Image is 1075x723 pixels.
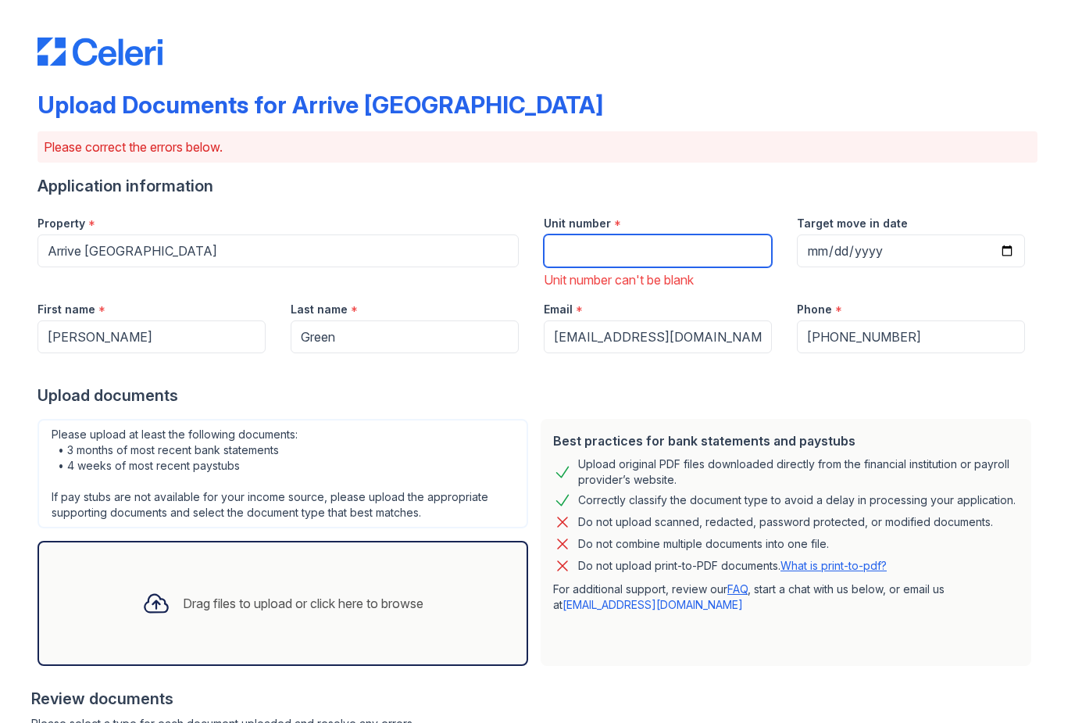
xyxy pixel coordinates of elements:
a: [EMAIL_ADDRESS][DOMAIN_NAME] [562,598,743,611]
label: Property [37,216,85,231]
label: Email [544,302,573,317]
p: For additional support, review our , start a chat with us below, or email us at [553,582,1019,613]
a: What is print-to-pdf? [780,559,887,572]
label: Last name [291,302,348,317]
div: Upload Documents for Arrive [GEOGRAPHIC_DATA] [37,91,603,119]
a: FAQ [727,582,748,596]
div: Drag files to upload or click here to browse [183,594,423,613]
div: Unit number can't be blank [544,270,772,289]
img: CE_Logo_Blue-a8612792a0a2168367f1c8372b55b34899dd931a85d93a1a3d3e32e68fde9ad4.png [37,38,162,66]
label: Unit number [544,216,611,231]
p: Do not upload print-to-PDF documents. [578,558,887,574]
label: First name [37,302,95,317]
div: Do not upload scanned, redacted, password protected, or modified documents. [578,513,993,532]
div: Correctly classify the document type to avoid a delay in processing your application. [578,491,1016,510]
label: Phone [797,302,832,317]
div: Review documents [31,688,1037,710]
div: Best practices for bank statements and paystubs [553,431,1019,450]
div: Please upload at least the following documents: • 3 months of most recent bank statements • 4 wee... [37,419,528,528]
label: Target move in date [797,216,908,231]
p: Please correct the errors below. [44,138,1031,156]
div: Upload original PDF files downloaded directly from the financial institution or payroll provider’... [578,456,1019,488]
div: Application information [37,175,1037,197]
div: Upload documents [37,385,1037,406]
div: Do not combine multiple documents into one file. [578,535,829,553]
